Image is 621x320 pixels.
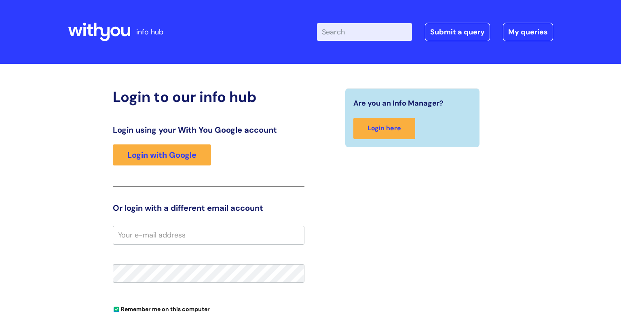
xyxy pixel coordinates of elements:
div: You can uncheck this option if you're logging in from a shared device [113,302,304,315]
p: info hub [136,25,163,38]
input: Search [317,23,412,41]
input: Remember me on this computer [114,307,119,312]
span: Are you an Info Manager? [353,97,444,110]
a: Submit a query [425,23,490,41]
a: My queries [503,23,553,41]
a: Login here [353,118,415,139]
a: Login with Google [113,144,211,165]
h3: Or login with a different email account [113,203,304,213]
h3: Login using your With You Google account [113,125,304,135]
h2: Login to our info hub [113,88,304,106]
label: Remember me on this computer [113,304,210,313]
input: Your e-mail address [113,226,304,244]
